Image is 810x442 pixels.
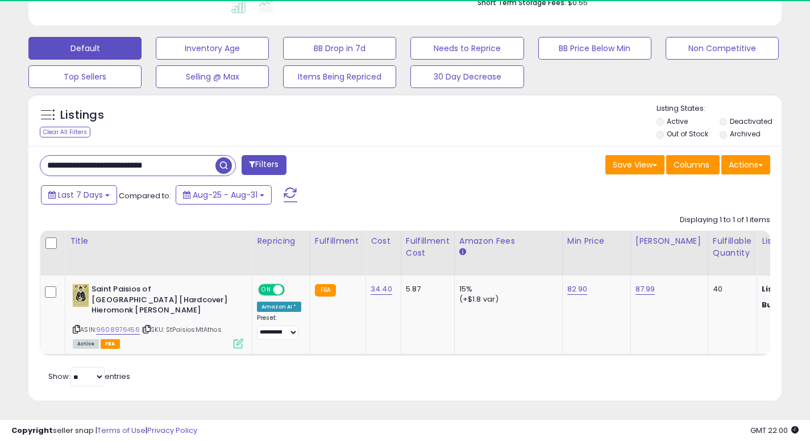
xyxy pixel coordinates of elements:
[667,129,708,139] label: Out of Stock
[156,65,269,88] button: Selling @ Max
[713,284,748,294] div: 40
[119,190,171,201] span: Compared to:
[28,37,142,60] button: Default
[721,155,770,174] button: Actions
[635,235,703,247] div: [PERSON_NAME]
[97,425,146,436] a: Terms of Use
[73,339,99,349] span: All listings currently available for purchase on Amazon
[750,425,799,436] span: 2025-09-8 22:00 GMT
[147,425,197,436] a: Privacy Policy
[410,37,524,60] button: Needs to Reprice
[11,426,197,436] div: seller snap | |
[315,235,361,247] div: Fulfillment
[259,285,273,295] span: ON
[538,37,651,60] button: BB Price Below Min
[176,185,272,205] button: Aug-25 - Aug-31
[73,284,89,307] img: 51eG4RLuimL._SL40_.jpg
[371,283,392,295] a: 34.40
[257,302,301,312] div: Amazon AI *
[713,235,752,259] div: Fulfillable Quantity
[283,285,301,295] span: OFF
[48,371,130,382] span: Show: entries
[96,325,140,335] a: 9608976456
[40,127,90,137] div: Clear All Filters
[406,284,446,294] div: 5.87
[730,116,772,126] label: Deactivated
[459,294,554,305] div: (+$1.8 var)
[680,215,770,226] div: Displaying 1 to 1 of 1 items
[315,284,336,297] small: FBA
[11,425,53,436] strong: Copyright
[28,65,142,88] button: Top Sellers
[101,339,120,349] span: FBA
[406,235,450,259] div: Fulfillment Cost
[70,235,247,247] div: Title
[635,283,655,295] a: 87.99
[459,247,466,257] small: Amazon Fees.
[73,284,243,347] div: ASIN:
[567,235,626,247] div: Min Price
[283,37,396,60] button: BB Drop in 7d
[257,314,301,340] div: Preset:
[60,107,104,123] h5: Listings
[142,325,222,334] span: | SKU: StPaisiosMtAthos
[459,235,558,247] div: Amazon Fees
[605,155,664,174] button: Save View
[242,155,286,175] button: Filters
[666,155,720,174] button: Columns
[193,189,257,201] span: Aug-25 - Aug-31
[657,103,782,114] p: Listing States:
[730,129,761,139] label: Archived
[58,189,103,201] span: Last 7 Days
[567,283,588,295] a: 82.90
[156,37,269,60] button: Inventory Age
[92,284,230,319] b: Saint Paisios of [GEOGRAPHIC_DATA] [Hardcover] Hieromonk [PERSON_NAME]
[666,37,779,60] button: Non Competitive
[667,116,688,126] label: Active
[674,159,709,170] span: Columns
[459,284,554,294] div: 15%
[283,65,396,88] button: Items Being Repriced
[41,185,117,205] button: Last 7 Days
[410,65,524,88] button: 30 Day Decrease
[371,235,396,247] div: Cost
[257,235,305,247] div: Repricing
